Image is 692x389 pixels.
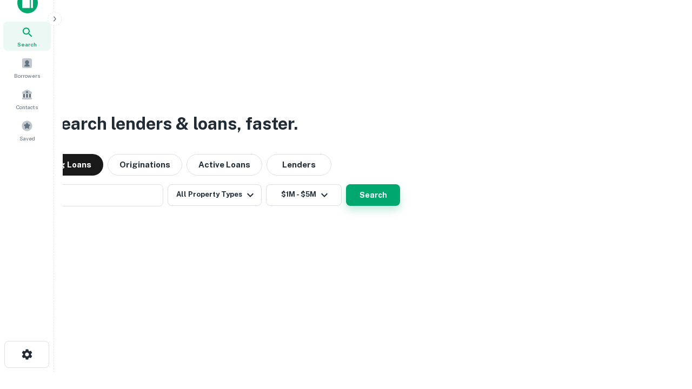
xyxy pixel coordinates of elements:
[17,40,37,49] span: Search
[346,184,400,206] button: Search
[19,134,35,143] span: Saved
[3,22,51,51] a: Search
[266,184,342,206] button: $1M - $5M
[14,71,40,80] span: Borrowers
[16,103,38,111] span: Contacts
[108,154,182,176] button: Originations
[3,84,51,113] a: Contacts
[168,184,262,206] button: All Property Types
[267,154,331,176] button: Lenders
[3,53,51,82] a: Borrowers
[49,111,298,137] h3: Search lenders & loans, faster.
[3,116,51,145] a: Saved
[638,303,692,354] iframe: Chat Widget
[187,154,262,176] button: Active Loans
